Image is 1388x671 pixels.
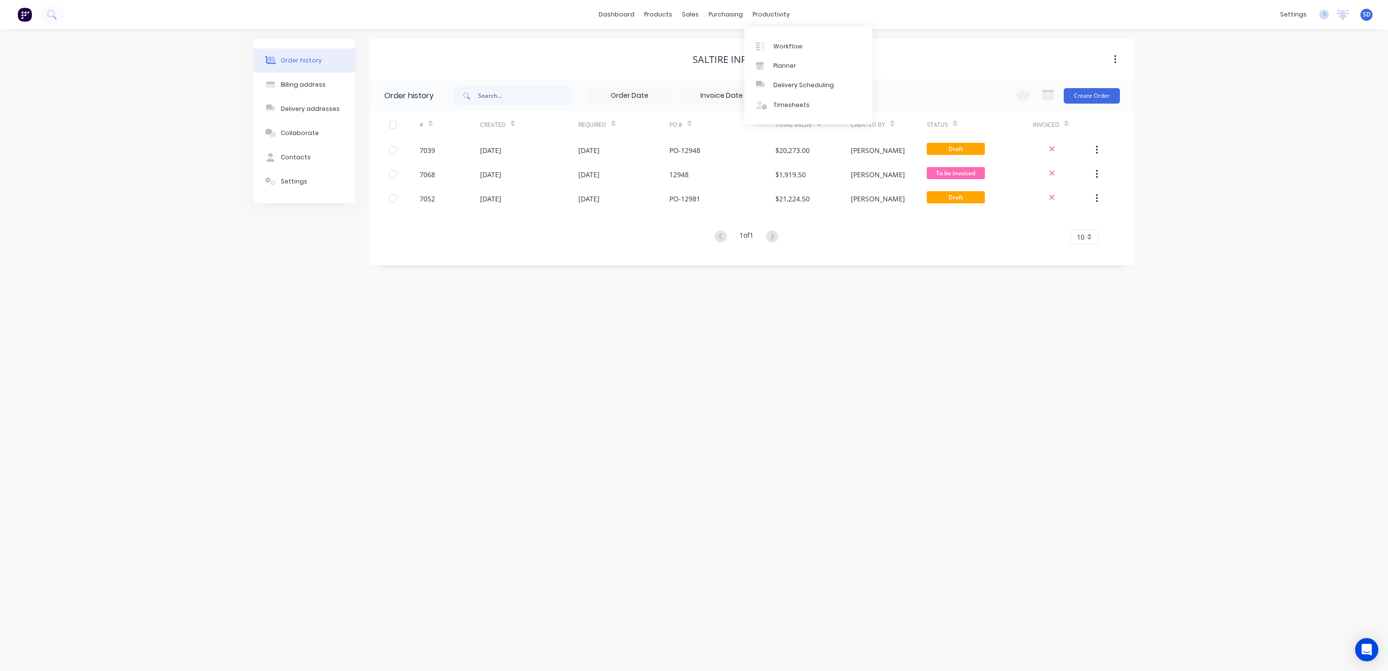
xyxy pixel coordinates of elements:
[480,121,506,129] div: Created
[480,111,578,138] div: Created
[1355,638,1378,661] div: Open Intercom Messenger
[384,90,434,102] div: Order history
[669,111,775,138] div: PO #
[851,194,905,204] div: [PERSON_NAME]
[669,145,700,155] div: PO-12948
[681,89,762,103] input: Invoice Date
[748,7,795,22] div: productivity
[773,81,834,90] div: Delivery Scheduling
[254,169,355,194] button: Settings
[478,86,574,106] input: Search...
[578,169,600,180] div: [DATE]
[17,7,32,22] img: Factory
[254,48,355,73] button: Order history
[1077,232,1085,242] span: 10
[254,145,355,169] button: Contacts
[281,80,326,89] div: Billing address
[927,167,985,179] span: To be invoiced
[281,129,319,137] div: Collaborate
[420,121,423,129] div: #
[775,145,810,155] div: $20,273.00
[773,101,810,109] div: Timesheets
[1064,88,1120,104] button: Create Order
[281,105,340,113] div: Delivery addresses
[281,153,311,162] div: Contacts
[851,169,905,180] div: [PERSON_NAME]
[739,230,754,244] div: 1 of 1
[927,191,985,203] span: Draft
[851,111,926,138] div: Created By
[578,194,600,204] div: [DATE]
[744,36,873,56] a: Workflow
[254,97,355,121] button: Delivery addresses
[927,143,985,155] span: Draft
[775,169,806,180] div: $1,919.50
[254,121,355,145] button: Collaborate
[480,145,501,155] div: [DATE]
[254,73,355,97] button: Billing address
[420,111,480,138] div: #
[1033,111,1093,138] div: Invoiced
[851,145,905,155] div: [PERSON_NAME]
[578,145,600,155] div: [DATE]
[927,121,948,129] div: Status
[281,56,322,65] div: Order history
[1275,7,1312,22] div: settings
[744,95,873,115] a: Timesheets
[773,61,796,70] div: Planner
[693,54,812,65] div: Saltire Infrastructure
[594,7,639,22] a: dashboard
[480,169,501,180] div: [DATE]
[744,76,873,95] a: Delivery Scheduling
[589,89,670,103] input: Order Date
[677,7,704,22] div: sales
[773,42,802,51] div: Workflow
[927,111,1033,138] div: Status
[420,169,435,180] div: 7068
[669,194,700,204] div: PO-12981
[639,7,677,22] div: products
[669,121,682,129] div: PO #
[420,194,435,204] div: 7052
[704,7,748,22] div: purchasing
[744,56,873,76] a: Planner
[1033,121,1059,129] div: Invoiced
[420,145,435,155] div: 7039
[578,111,669,138] div: Required
[578,121,606,129] div: Required
[669,169,689,180] div: 12948
[1363,10,1371,19] span: SD
[281,177,307,186] div: Settings
[775,194,810,204] div: $21,224.50
[480,194,501,204] div: [DATE]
